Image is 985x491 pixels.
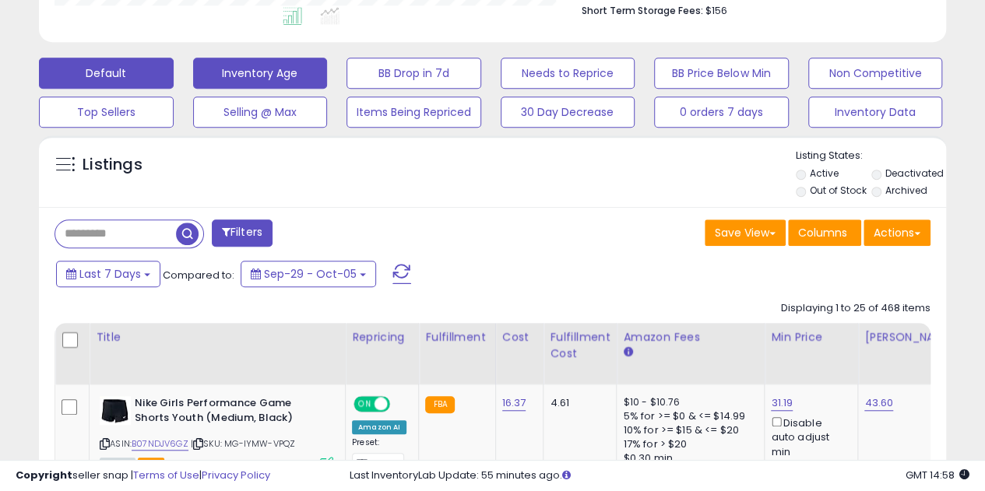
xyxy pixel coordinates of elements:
[864,395,893,411] a: 43.60
[388,398,413,411] span: OFF
[864,219,930,246] button: Actions
[501,96,635,128] button: 30 Day Decrease
[582,4,703,17] b: Short Term Storage Fees:
[241,261,376,287] button: Sep-29 - Oct-05
[352,420,406,434] div: Amazon AI
[425,329,488,345] div: Fulfillment
[796,149,946,163] p: Listing States:
[352,329,412,345] div: Repricing
[425,396,454,413] small: FBA
[808,58,943,89] button: Non Competitive
[781,301,930,316] div: Displaying 1 to 25 of 468 items
[133,468,199,482] a: Terms of Use
[163,268,234,282] span: Compared to:
[350,468,969,483] div: Last InventoryLab Update: 55 minutes ago.
[39,96,174,128] button: Top Sellers
[788,219,861,246] button: Columns
[193,58,328,89] button: Inventory Age
[809,167,838,180] label: Active
[16,468,270,483] div: seller snap | |
[56,261,160,287] button: Last 7 Days
[771,395,793,411] a: 31.19
[502,329,537,345] div: Cost
[623,345,632,359] small: Amazon Fees.
[550,396,604,410] div: 4.61
[906,468,969,482] span: 2025-10-13 14:58 GMT
[654,96,789,128] button: 0 orders 7 days
[808,96,943,128] button: Inventory Data
[347,96,481,128] button: Items Being Repriced
[83,154,142,176] h5: Listings
[39,58,174,89] button: Default
[202,468,270,482] a: Privacy Policy
[16,468,72,482] strong: Copyright
[623,437,752,451] div: 17% for > $20
[79,266,141,282] span: Last 7 Days
[347,58,481,89] button: BB Drop in 7d
[771,414,846,459] div: Disable auto adjust min
[705,219,786,246] button: Save View
[264,266,357,282] span: Sep-29 - Oct-05
[100,396,333,468] div: ASIN:
[212,219,273,247] button: Filters
[501,58,635,89] button: Needs to Reprice
[96,329,339,345] div: Title
[132,437,188,451] a: B07NDJV6GZ
[623,329,758,345] div: Amazon Fees
[623,409,752,423] div: 5% for >= $0 & <= $14.99
[885,184,927,197] label: Archived
[654,58,789,89] button: BB Price Below Min
[885,167,944,180] label: Deactivated
[193,96,328,128] button: Selling @ Max
[705,3,727,18] span: $156
[135,396,324,429] b: Nike Girls Performance Game Shorts Youth (Medium, Black)
[809,184,866,197] label: Out of Stock
[798,225,847,240] span: Columns
[550,329,610,362] div: Fulfillment Cost
[502,395,526,411] a: 16.37
[771,329,851,345] div: Min Price
[623,396,752,409] div: $10 - $10.76
[623,423,752,437] div: 10% for >= $15 & <= $20
[864,329,957,345] div: [PERSON_NAME]
[352,437,406,472] div: Preset:
[191,437,295,450] span: | SKU: MG-IYMW-VPQZ
[355,398,375,411] span: ON
[100,396,131,425] img: 31lcWO21ZeL._SL40_.jpg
